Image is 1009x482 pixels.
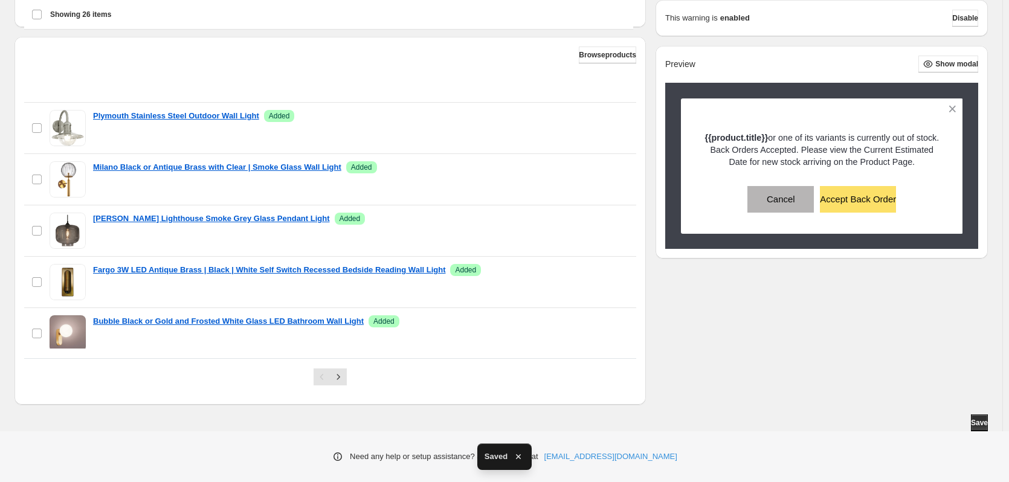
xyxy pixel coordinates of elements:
a: [PERSON_NAME] Lighthouse Smoke Grey Glass Pendant Light [93,213,330,225]
span: Show modal [935,59,978,69]
span: Showing 26 items [50,10,111,19]
span: Browse products [579,50,636,60]
button: Save [971,414,988,431]
span: Added [340,214,361,223]
img: Plymouth Stainless Steel Outdoor Wall Light [50,110,86,146]
button: Next [330,368,347,385]
span: Save [971,418,988,428]
button: Disable [952,10,978,27]
img: Milano Black or Antique Brass with Clear | Smoke Glass Wall Light [50,161,86,198]
strong: enabled [720,12,750,24]
img: Fargo 3W LED Antique Brass | Black | White Self Switch Recessed Bedside Reading Wall Light [50,264,86,300]
span: Disable [952,13,978,23]
span: Saved [485,451,508,463]
span: Added [455,265,476,275]
button: Browseproducts [579,47,636,63]
a: Bubble Black or Gold and Frosted White Glass LED Bathroom Wall Light [93,315,364,327]
img: Elza Lighthouse Smoke Grey Glass Pendant Light [50,213,86,249]
img: Bubble Black or Gold and Frosted White Glass LED Bathroom Wall Light [50,315,86,352]
a: Milano Black or Antique Brass with Clear | Smoke Glass Wall Light [93,161,341,173]
a: [EMAIL_ADDRESS][DOMAIN_NAME] [544,451,677,463]
button: Accept Back Order [820,186,896,213]
strong: {{product.title}} [704,133,768,143]
a: Fargo 3W LED Antique Brass | Black | White Self Switch Recessed Bedside Reading Wall Light [93,264,445,276]
nav: Pagination [314,368,347,385]
p: This warning is [665,12,718,24]
span: Added [351,162,372,172]
button: Show modal [918,56,978,72]
p: or one of its variants is currently out of stock. Back Orders Accepted. Please view the Current E... [702,132,942,168]
a: Plymouth Stainless Steel Outdoor Wall Light [93,110,259,122]
h2: Preview [665,59,695,69]
span: Added [269,111,290,121]
span: Added [373,317,395,326]
button: Cancel [747,186,814,213]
